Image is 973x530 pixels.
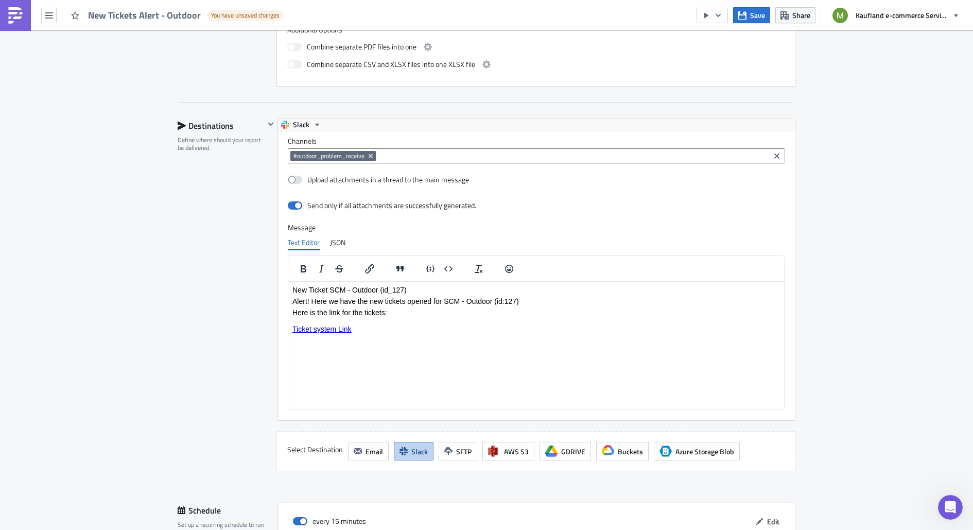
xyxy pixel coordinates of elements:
[288,282,784,409] iframe: Rich Text Area
[21,158,172,169] div: We typically reply in under 30 minutes
[767,516,779,527] span: Edit
[21,147,172,158] div: Send us a message
[163,347,180,354] span: Help
[659,445,672,457] span: Azure Storage Blob
[500,262,518,276] button: Emojis
[440,262,457,276] button: Insert code block
[470,262,488,276] button: Clear formatting
[439,442,477,460] button: SFTP
[938,495,963,520] iframe: Intercom live chat
[294,262,312,276] button: Bold
[21,269,185,301] div: Talk to us and get an overview of PushMetrics and discover everything it can do for you.
[293,514,366,529] div: every 15 minutes
[618,446,643,457] span: Buckets
[21,23,80,33] img: logo
[482,442,534,460] button: AWS S3
[287,25,785,35] label: Additional Options
[11,213,195,241] div: Check our Documentation
[21,254,185,265] h2: Book a demo
[411,446,428,457] span: Slack
[596,442,649,460] button: Buckets
[391,262,409,276] button: Blockquote
[792,10,810,21] span: Share
[675,446,734,457] span: Azure Storage Blob
[293,118,309,131] span: Slack
[288,175,469,184] label: Upload attachments in a thread to the main message
[178,503,277,518] div: Schedule
[540,442,591,460] button: GDRIVE
[178,136,265,152] div: Define where should your report be delivered.
[771,150,783,162] button: Clear selected items
[101,16,121,37] img: Profile image for Łukasz
[733,7,770,23] button: Save
[178,118,265,133] div: Destinations
[307,58,475,71] span: Combine separate CSV and XLSX files into one XLSX file
[330,235,345,250] div: JSON
[287,442,343,457] label: Select Destination
[21,192,185,202] h2: Read our Docs
[456,446,472,457] span: SFTP
[21,73,185,108] p: Hi [PERSON_NAME] 👋
[654,442,740,460] button: Azure Storage BlobAzure Storage Blob
[288,235,320,250] div: Text Editor
[21,221,185,232] div: Check our Documentation
[750,10,765,21] span: Save
[137,321,206,363] button: Help
[561,446,585,457] span: GDRIVE
[265,118,277,130] button: Hide content
[7,7,24,24] img: PushMetrics
[21,108,185,126] p: How can we help?
[775,7,815,23] button: Share
[288,223,785,232] label: Message
[307,201,476,210] div: Send only if all attachments are successfully generated.
[307,41,416,53] span: Combine separate PDF files into one
[277,118,325,131] button: Slack
[68,321,137,363] button: Messages
[88,9,202,21] span: New Tickets Alert - Outdoor
[85,347,121,354] span: Messages
[856,10,948,21] span: Kaufland e-commerce Services GmbH & Co. KG
[331,262,348,276] button: Strikethrough
[826,4,965,27] button: Kaufland e-commerce Services GmbH & Co. KG
[288,136,785,146] label: Channels
[21,305,185,326] button: Request a demo
[361,262,378,276] button: Insert/edit link
[348,442,389,460] button: Email
[177,16,196,35] div: Close
[120,16,141,37] img: Profile image for Zsolt
[750,514,785,529] button: Edit
[211,11,280,20] span: You have unsaved changes
[10,139,196,178] div: Send us a messageWe typically reply in under 30 minutes
[422,262,439,276] button: Insert code line
[504,446,529,457] span: AWS S3
[293,152,364,160] span: #outdoor_problem_receive
[367,151,376,161] button: Remove Tag
[312,262,330,276] button: Italic
[140,16,161,37] img: Profile image for Julian
[831,7,849,24] img: Avatar
[23,347,46,354] span: Home
[394,442,433,460] button: Slack
[366,446,383,457] span: Email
